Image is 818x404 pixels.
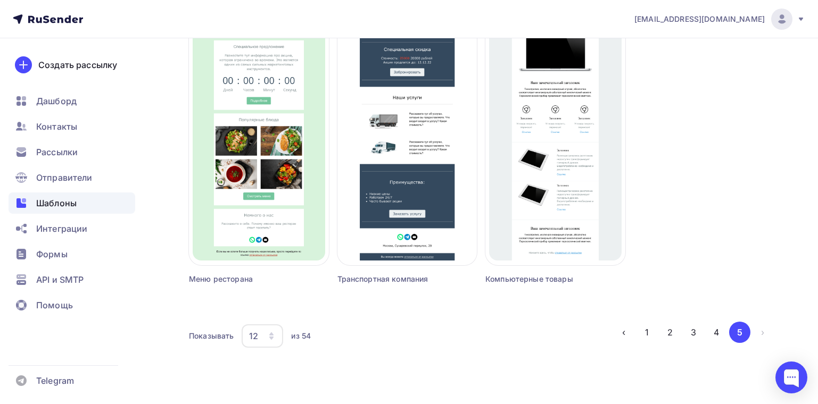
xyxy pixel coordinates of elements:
[683,322,704,343] button: Go to page 3
[706,322,727,343] button: Go to page 4
[36,299,73,312] span: Помощь
[9,116,135,137] a: Контакты
[36,273,84,286] span: API и SMTP
[613,322,634,343] button: Go to previous page
[36,146,78,158] span: Рассылки
[637,322,658,343] button: Go to page 1
[189,331,234,341] div: Показывать
[38,58,117,71] div: Создать рассылку
[36,248,68,260] span: Формы
[36,95,77,107] span: Дашборд
[36,171,93,184] span: Отправители
[291,331,311,341] div: из 54
[241,324,284,348] button: 12
[485,274,590,284] div: Компьютерные товары
[36,222,87,235] span: Интеграции
[9,192,135,214] a: Шаблоны
[36,120,77,133] span: Контакты
[729,322,750,343] button: Go to page 5
[9,243,135,265] a: Формы
[189,274,294,284] div: Меню ресторана
[659,322,681,343] button: Go to page 2
[9,141,135,163] a: Рассылки
[36,374,74,387] span: Telegram
[36,197,77,209] span: Шаблоны
[613,322,773,343] ul: Pagination
[634,14,765,24] span: [EMAIL_ADDRESS][DOMAIN_NAME]
[9,167,135,188] a: Отправители
[634,9,805,30] a: [EMAIL_ADDRESS][DOMAIN_NAME]
[9,90,135,112] a: Дашборд
[337,274,442,284] div: Транспортная компания
[249,330,258,342] div: 12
